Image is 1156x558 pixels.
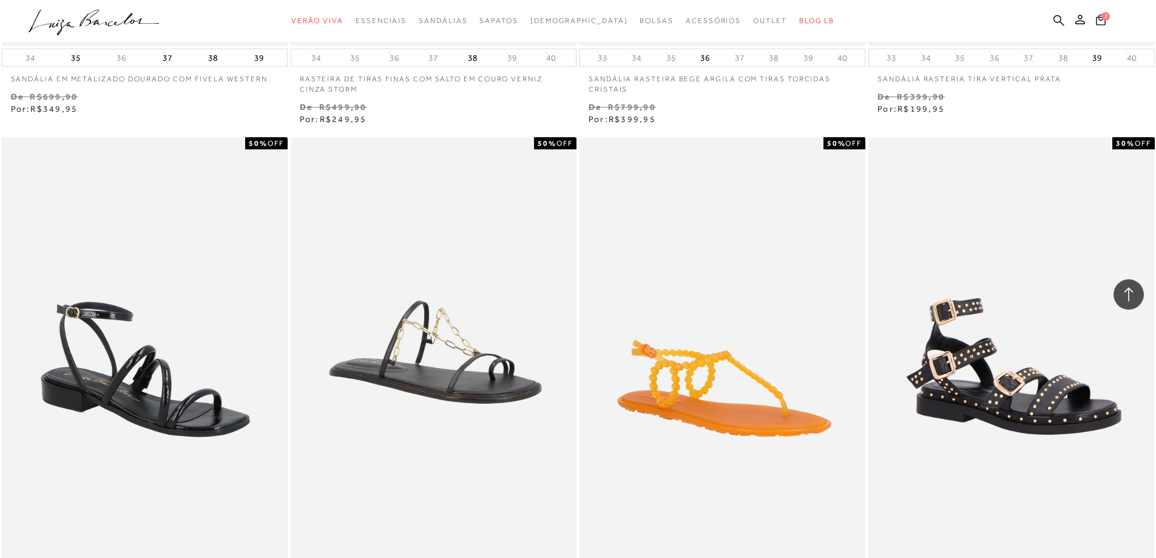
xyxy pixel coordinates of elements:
span: Sapatos [479,16,518,25]
button: 39 [1089,49,1106,66]
span: Por: [11,104,78,114]
small: De [300,102,313,112]
span: R$199,95 [897,104,945,114]
button: 39 [504,52,521,64]
button: 33 [594,52,611,64]
span: OFF [845,139,862,148]
span: Verão Viva [291,16,343,25]
button: 36 [986,52,1003,64]
a: SANDÁLIA EM METALIZADO DOURADO COM FIVELA WESTERN [2,67,288,84]
button: 35 [346,52,363,64]
button: 34 [308,52,325,64]
span: R$249,95 [320,114,367,124]
a: categoryNavScreenReaderText [686,10,741,32]
button: 40 [1123,52,1140,64]
button: 37 [159,49,176,66]
button: 38 [1055,52,1072,64]
small: R$799,90 [608,102,656,112]
button: 39 [800,52,817,64]
a: RASTEIRA DE TIRAS FINAS COM SALTO EM COURO VERNIZ CINZA STORM [291,67,576,95]
button: 39 [251,49,268,66]
button: 36 [113,52,130,64]
span: OFF [1135,139,1151,148]
span: [DEMOGRAPHIC_DATA] [530,16,628,25]
strong: 50% [538,139,556,148]
small: De [877,92,890,101]
span: BLOG LB [799,16,834,25]
a: categoryNavScreenReaderText [479,10,518,32]
button: 40 [543,52,559,64]
button: 38 [765,52,782,64]
button: 40 [834,52,851,64]
strong: 30% [1116,139,1135,148]
span: Por: [877,104,945,114]
span: Sandálias [419,16,467,25]
span: R$399,95 [609,114,656,124]
button: 36 [386,52,403,64]
small: R$399,90 [897,92,945,101]
button: 35 [663,52,680,64]
button: 2 [1092,13,1109,30]
span: Essenciais [356,16,407,25]
small: R$499,90 [319,102,367,112]
small: De [589,102,601,112]
span: OFF [268,139,284,148]
span: Bolsas [640,16,674,25]
a: BLOG LB [799,10,834,32]
button: 34 [918,52,935,64]
span: Acessórios [686,16,741,25]
button: 35 [952,52,968,64]
span: Por: [589,114,656,124]
button: 36 [697,49,714,66]
button: 37 [731,52,748,64]
button: 38 [204,49,221,66]
button: 33 [883,52,900,64]
a: categoryNavScreenReaderText [419,10,467,32]
a: categoryNavScreenReaderText [753,10,787,32]
button: 35 [67,49,84,66]
strong: 50% [249,139,268,148]
a: categoryNavScreenReaderText [356,10,407,32]
button: 37 [1020,52,1037,64]
small: R$699,90 [30,92,78,101]
button: 34 [22,52,39,64]
span: Por: [300,114,367,124]
small: De [11,92,24,101]
a: SANDÁLIA RASTERIA TIRA VERTICAL PRATA [868,67,1154,84]
span: 2 [1101,12,1110,21]
span: R$349,95 [30,104,78,114]
span: Outlet [753,16,787,25]
button: 34 [628,52,645,64]
strong: 50% [827,139,846,148]
a: noSubCategoriesText [530,10,628,32]
button: 37 [425,52,442,64]
a: categoryNavScreenReaderText [291,10,343,32]
button: 38 [464,49,481,66]
span: OFF [556,139,573,148]
a: SANDÁLIA RASTEIRA BEGE ARGILA COM TIRAS TORCIDAS CRISTAIS [580,67,865,95]
a: categoryNavScreenReaderText [640,10,674,32]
